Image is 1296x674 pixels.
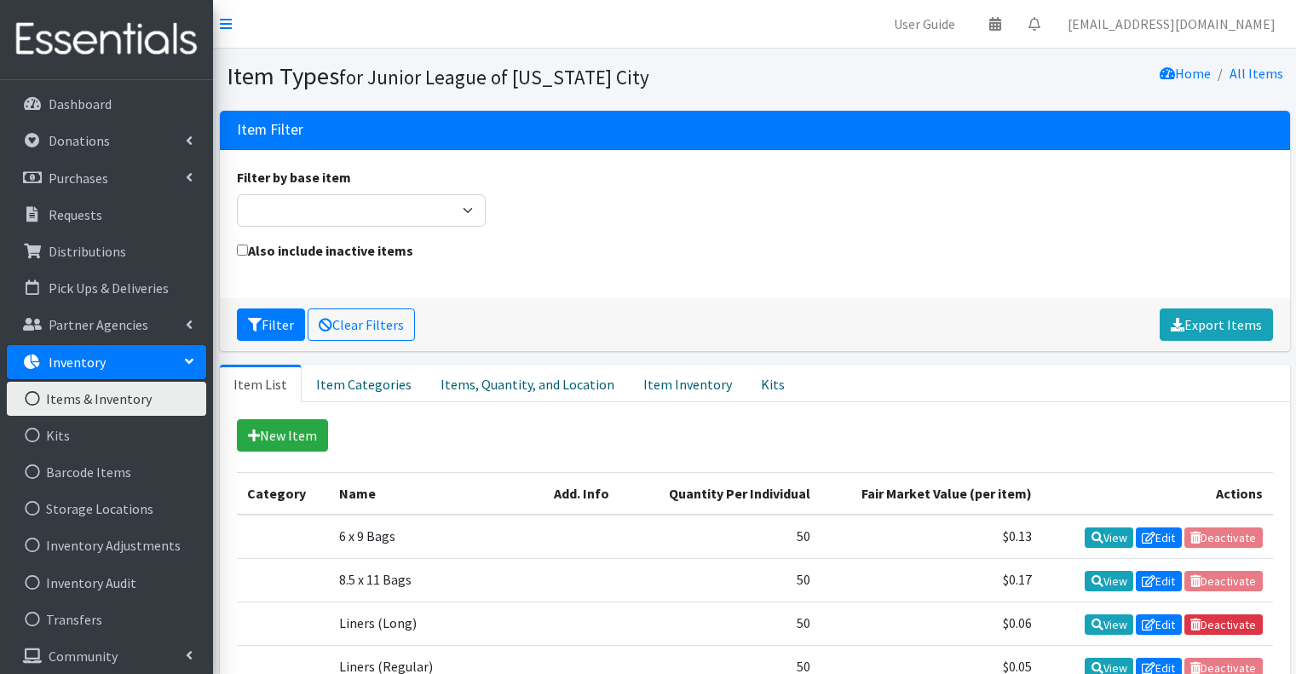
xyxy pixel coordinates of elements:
[220,365,302,402] a: Item List
[821,558,1043,602] td: $0.17
[49,206,102,223] p: Requests
[880,7,969,41] a: User Guide
[7,345,206,379] a: Inventory
[1085,527,1133,548] a: View
[7,418,206,452] a: Kits
[1160,308,1273,341] a: Export Items
[7,271,206,305] a: Pick Ups & Deliveries
[302,365,426,402] a: Item Categories
[7,639,206,673] a: Community
[1042,472,1272,515] th: Actions
[7,161,206,195] a: Purchases
[1136,614,1182,635] a: Edit
[7,492,206,526] a: Storage Locations
[1085,614,1133,635] a: View
[237,419,328,452] a: New Item
[329,602,544,645] td: Liners (Long)
[227,61,749,91] h1: Item Types
[7,198,206,232] a: Requests
[1054,7,1289,41] a: [EMAIL_ADDRESS][DOMAIN_NAME]
[49,354,106,371] p: Inventory
[632,515,821,559] td: 50
[7,87,206,121] a: Dashboard
[7,602,206,637] a: Transfers
[7,528,206,562] a: Inventory Adjustments
[7,455,206,489] a: Barcode Items
[7,124,206,158] a: Donations
[632,472,821,515] th: Quantity Per Individual
[7,566,206,600] a: Inventory Audit
[237,121,303,139] h3: Item Filter
[308,308,415,341] a: Clear Filters
[1085,571,1133,591] a: View
[329,472,544,515] th: Name
[329,558,544,602] td: 8.5 x 11 Bags
[632,602,821,645] td: 50
[237,240,413,261] label: Also include inactive items
[339,65,649,89] small: for Junior League of [US_STATE] City
[49,648,118,665] p: Community
[49,279,169,297] p: Pick Ups & Deliveries
[821,602,1043,645] td: $0.06
[7,308,206,342] a: Partner Agencies
[544,472,632,515] th: Add. Info
[1160,65,1211,82] a: Home
[632,558,821,602] td: 50
[1230,65,1283,82] a: All Items
[1136,571,1182,591] a: Edit
[49,243,126,260] p: Distributions
[7,11,206,68] img: HumanEssentials
[629,365,746,402] a: Item Inventory
[821,515,1043,559] td: $0.13
[49,170,108,187] p: Purchases
[746,365,799,402] a: Kits
[7,382,206,416] a: Items & Inventory
[237,245,248,256] input: Also include inactive items
[237,472,329,515] th: Category
[49,316,148,333] p: Partner Agencies
[426,365,629,402] a: Items, Quantity, and Location
[329,515,544,559] td: 6 x 9 Bags
[821,472,1043,515] th: Fair Market Value (per item)
[49,132,110,149] p: Donations
[49,95,112,112] p: Dashboard
[1184,614,1263,635] a: Deactivate
[237,167,351,187] label: Filter by base item
[237,308,305,341] button: Filter
[7,234,206,268] a: Distributions
[1136,527,1182,548] a: Edit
